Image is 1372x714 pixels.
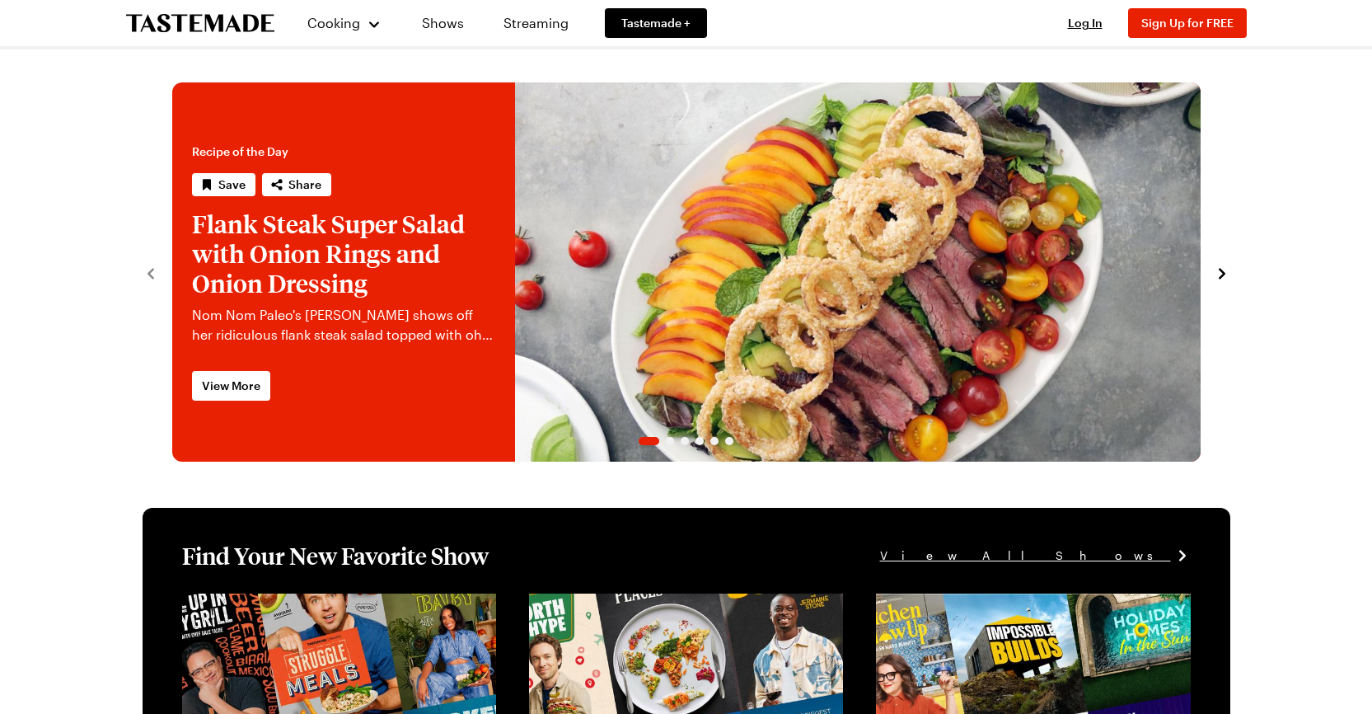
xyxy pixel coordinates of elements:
div: 1 / 6 [172,82,1201,462]
button: Log In [1052,15,1118,31]
span: View All Shows [880,547,1171,565]
span: Go to slide 4 [695,437,704,445]
span: Cooking [307,15,360,31]
button: Cooking [307,3,382,43]
a: View full content for [object Object] [182,595,407,611]
span: Go to slide 3 [681,437,689,445]
a: View full content for [object Object] [529,595,754,611]
span: Save [218,176,246,193]
a: Tastemade + [605,8,707,38]
h1: Find Your New Favorite Show [182,541,489,571]
a: View All Shows [880,547,1191,565]
a: To Tastemade Home Page [126,14,274,33]
span: Go to slide 2 [666,437,674,445]
span: Go to slide 5 [710,437,719,445]
span: View More [202,378,260,394]
button: navigate to previous item [143,262,159,282]
span: Go to slide 6 [725,437,733,445]
button: Sign Up for FREE [1128,8,1247,38]
span: Share [288,176,321,193]
span: Sign Up for FREE [1141,16,1234,30]
button: Share [262,173,331,196]
a: View full content for [object Object] [876,595,1101,611]
a: View More [192,371,270,401]
button: navigate to next item [1214,262,1230,282]
button: Save recipe [192,173,255,196]
span: Log In [1068,16,1103,30]
span: Tastemade + [621,15,691,31]
span: Go to slide 1 [639,437,659,445]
